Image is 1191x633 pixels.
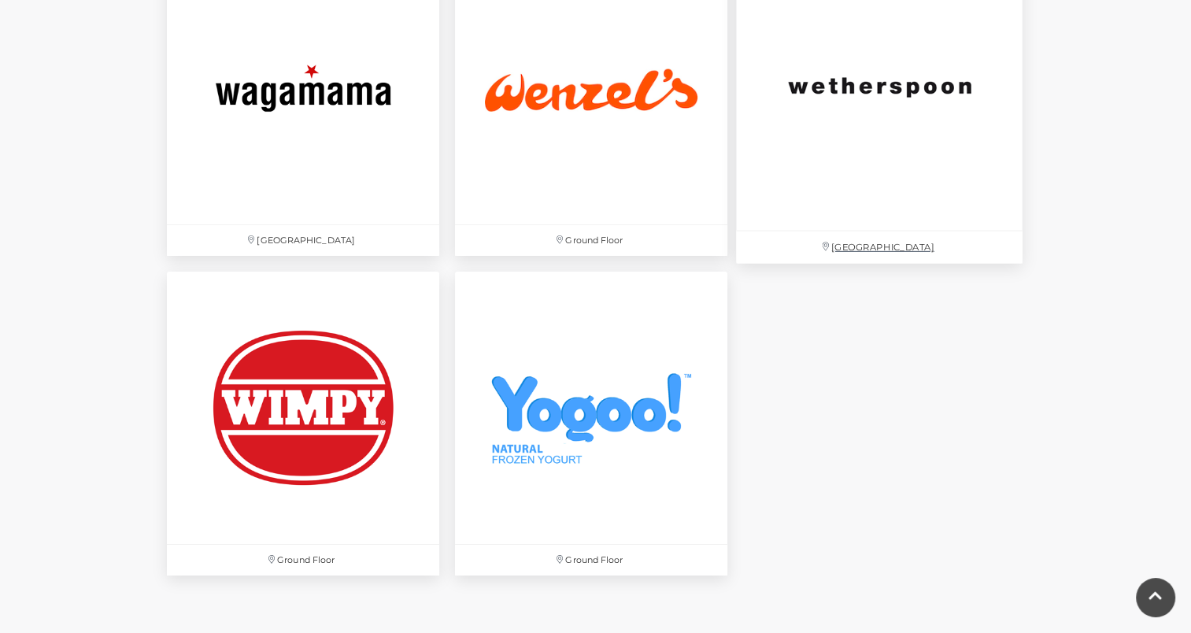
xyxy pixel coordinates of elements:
[455,545,727,576] p: Ground Floor
[447,264,735,583] a: Yogoo at Festival Place Ground Floor
[455,225,727,256] p: Ground Floor
[167,545,439,576] p: Ground Floor
[736,231,1023,264] p: [GEOGRAPHIC_DATA]
[167,225,439,256] p: [GEOGRAPHIC_DATA]
[455,272,727,544] img: Yogoo at Festival Place
[159,264,447,583] a: Ground Floor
